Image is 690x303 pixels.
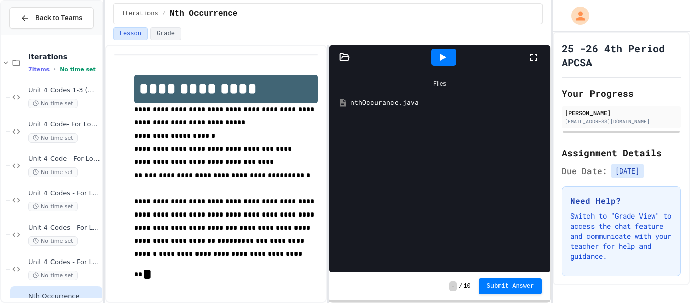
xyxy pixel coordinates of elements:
[60,66,96,73] span: No time set
[648,263,680,293] iframe: chat widget
[562,86,681,100] h2: Your Progress
[28,86,100,95] span: Unit 4 Codes 1-3 (WHILE LOOPS ONLY)
[28,271,78,280] span: No time set
[463,282,470,290] span: 10
[28,189,100,198] span: Unit 4 Codes - For Loops 3
[565,108,678,117] div: [PERSON_NAME]
[565,118,678,125] div: [EMAIL_ADDRESS][DOMAIN_NAME]
[28,202,78,211] span: No time set
[150,27,181,40] button: Grade
[28,120,100,129] span: Unit 4 Code- For Loops 1
[487,282,534,290] span: Submit Answer
[113,27,148,40] button: Lesson
[170,8,237,20] span: Nth Occurrence
[28,236,78,246] span: No time set
[35,13,82,23] span: Back to Teams
[350,98,544,108] div: nthOccurance.java
[28,292,100,301] span: Nth Occurrence
[28,52,100,61] span: Iterations
[28,133,78,143] span: No time set
[9,7,94,29] button: Back to Teams
[54,65,56,73] span: •
[570,211,672,262] p: Switch to "Grade View" to access the chat feature and communicate with your teacher for help and ...
[28,224,100,232] span: Unit 4 Codes - For Loops 4
[122,10,158,18] span: Iterations
[162,10,166,18] span: /
[334,74,545,94] div: Files
[570,195,672,207] h3: Need Help?
[28,99,78,108] span: No time set
[28,167,78,177] span: No time set
[561,4,592,27] div: My Account
[28,66,50,73] span: 7 items
[562,41,681,69] h1: 25 -26 4th Period APCSA
[479,278,543,294] button: Submit Answer
[449,281,457,291] span: -
[611,164,644,178] span: [DATE]
[606,219,680,262] iframe: chat widget
[28,258,100,267] span: Unit 4 Codes - For Loops 5
[28,155,100,163] span: Unit 4 Code - For Loops 2
[562,165,607,177] span: Due Date:
[562,146,681,160] h2: Assignment Details
[459,282,462,290] span: /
